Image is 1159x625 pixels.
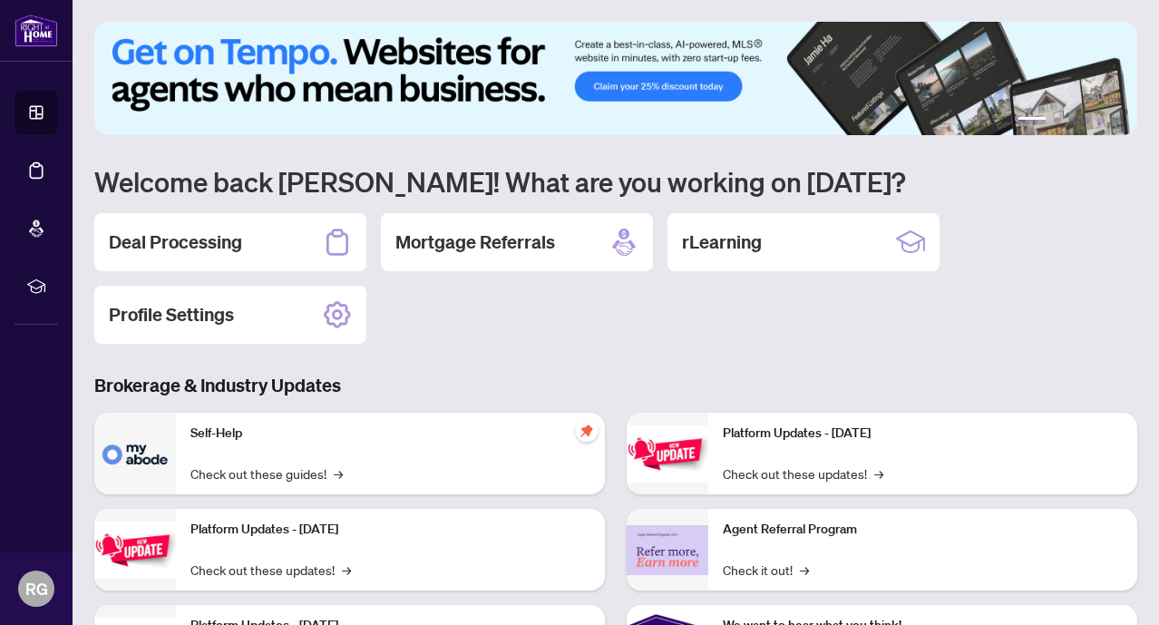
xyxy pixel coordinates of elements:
a: Check out these updates!→ [190,560,351,580]
img: Slide 0 [94,22,1137,135]
span: → [334,464,343,483]
button: 2 [1054,117,1061,124]
h1: Welcome back [PERSON_NAME]! What are you working on [DATE]? [94,164,1137,199]
p: Platform Updates - [DATE] [190,520,590,540]
h2: rLearning [682,229,762,255]
p: Self-Help [190,424,590,444]
h2: Deal Processing [109,229,242,255]
img: Platform Updates - September 16, 2025 [94,522,176,579]
p: Platform Updates - [DATE] [723,424,1123,444]
span: RG [25,576,48,601]
span: → [342,560,351,580]
img: logo [15,14,58,47]
img: Agent Referral Program [627,525,708,575]
a: Check out these updates!→ [723,464,883,483]
h3: Brokerage & Industry Updates [94,373,1137,398]
a: Check out these guides!→ [190,464,343,483]
h2: Mortgage Referrals [395,229,555,255]
button: 3 [1068,117,1076,124]
button: 4 [1083,117,1090,124]
p: Agent Referral Program [723,520,1123,540]
h2: Profile Settings [109,302,234,327]
img: Platform Updates - June 23, 2025 [627,425,708,483]
img: Self-Help [94,413,176,494]
span: pushpin [576,420,598,442]
a: Check it out!→ [723,560,809,580]
button: 5 [1097,117,1105,124]
button: 6 [1112,117,1119,124]
button: 1 [1018,117,1047,124]
span: → [800,560,809,580]
span: → [874,464,883,483]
